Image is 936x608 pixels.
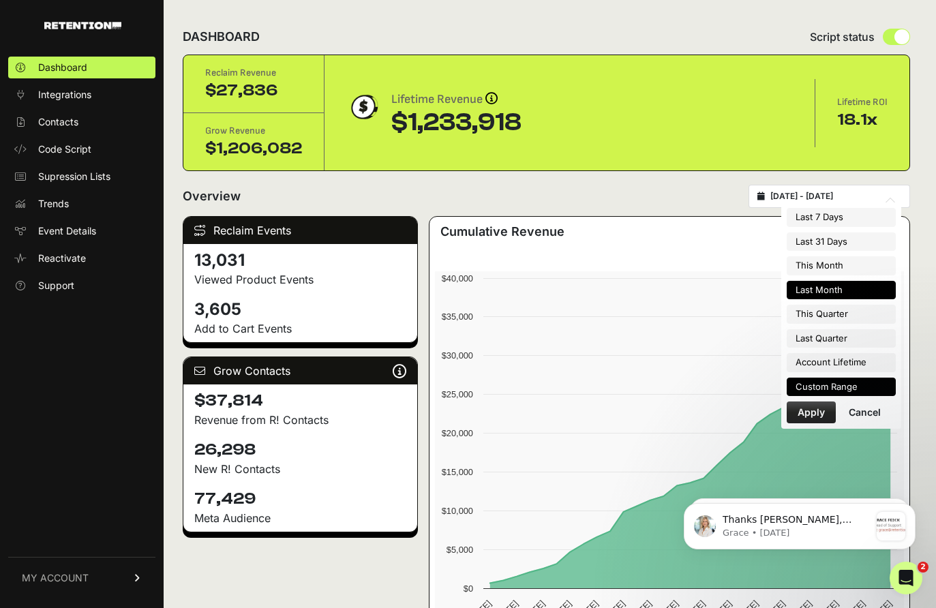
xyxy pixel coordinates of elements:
div: Meta Audience [194,510,406,526]
h4: 13,031 [194,249,406,271]
iframe: Intercom notifications message [663,476,936,571]
p: Viewed Product Events [194,271,406,288]
div: Grow Revenue [205,124,302,138]
a: Event Details [8,220,155,242]
h4: 77,429 [194,488,406,510]
p: New R! Contacts [194,461,406,477]
text: $30,000 [442,350,473,361]
li: Last 7 Days [787,208,896,227]
button: Apply [787,401,836,423]
button: Cancel [838,401,892,423]
a: Code Script [8,138,155,160]
text: $10,000 [442,506,473,516]
h4: 3,605 [194,299,406,320]
a: Dashboard [8,57,155,78]
text: $20,000 [442,428,473,438]
div: $1,206,082 [205,138,302,159]
h2: Overview [183,187,241,206]
span: Code Script [38,142,91,156]
span: MY ACCOUNT [22,571,89,585]
iframe: Intercom live chat [890,562,922,594]
p: Revenue from R! Contacts [194,412,406,428]
span: Script status [810,29,875,45]
a: Reactivate [8,247,155,269]
li: Last 31 Days [787,232,896,252]
span: Dashboard [38,61,87,74]
h4: $37,814 [194,390,406,412]
text: $0 [464,583,473,594]
span: Event Details [38,224,96,238]
div: 18.1x [837,109,888,131]
h3: Cumulative Revenue [440,222,564,241]
a: Contacts [8,111,155,133]
h2: DASHBOARD [183,27,260,46]
span: Trends [38,197,69,211]
li: This Quarter [787,305,896,324]
span: Integrations [38,88,91,102]
div: Lifetime Revenue [391,90,522,109]
text: $25,000 [442,389,473,399]
text: $15,000 [442,467,473,477]
li: Last Quarter [787,329,896,348]
li: This Month [787,256,896,275]
span: 2 [918,562,929,573]
a: MY ACCOUNT [8,557,155,598]
a: Trends [8,193,155,215]
a: Integrations [8,84,155,106]
div: Lifetime ROI [837,95,888,109]
div: $27,836 [205,80,302,102]
li: Custom Range [787,378,896,397]
span: Support [38,279,74,292]
span: Supression Lists [38,170,110,183]
div: Reclaim Events [183,217,417,244]
span: Contacts [38,115,78,129]
li: Last Month [787,281,896,300]
img: dollar-coin-05c43ed7efb7bc0c12610022525b4bbbb207c7efeef5aecc26f025e68dcafac9.png [346,90,380,124]
a: Support [8,275,155,297]
text: $35,000 [442,311,473,322]
p: Add to Cart Events [194,320,406,337]
span: Reactivate [38,252,86,265]
text: $5,000 [447,545,473,555]
div: Grow Contacts [183,357,417,384]
h4: 26,298 [194,439,406,461]
li: Account Lifetime [787,353,896,372]
img: Retention.com [44,22,121,29]
div: $1,233,918 [391,109,522,136]
div: Reclaim Revenue [205,66,302,80]
a: Supression Lists [8,166,155,187]
text: $40,000 [442,273,473,284]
